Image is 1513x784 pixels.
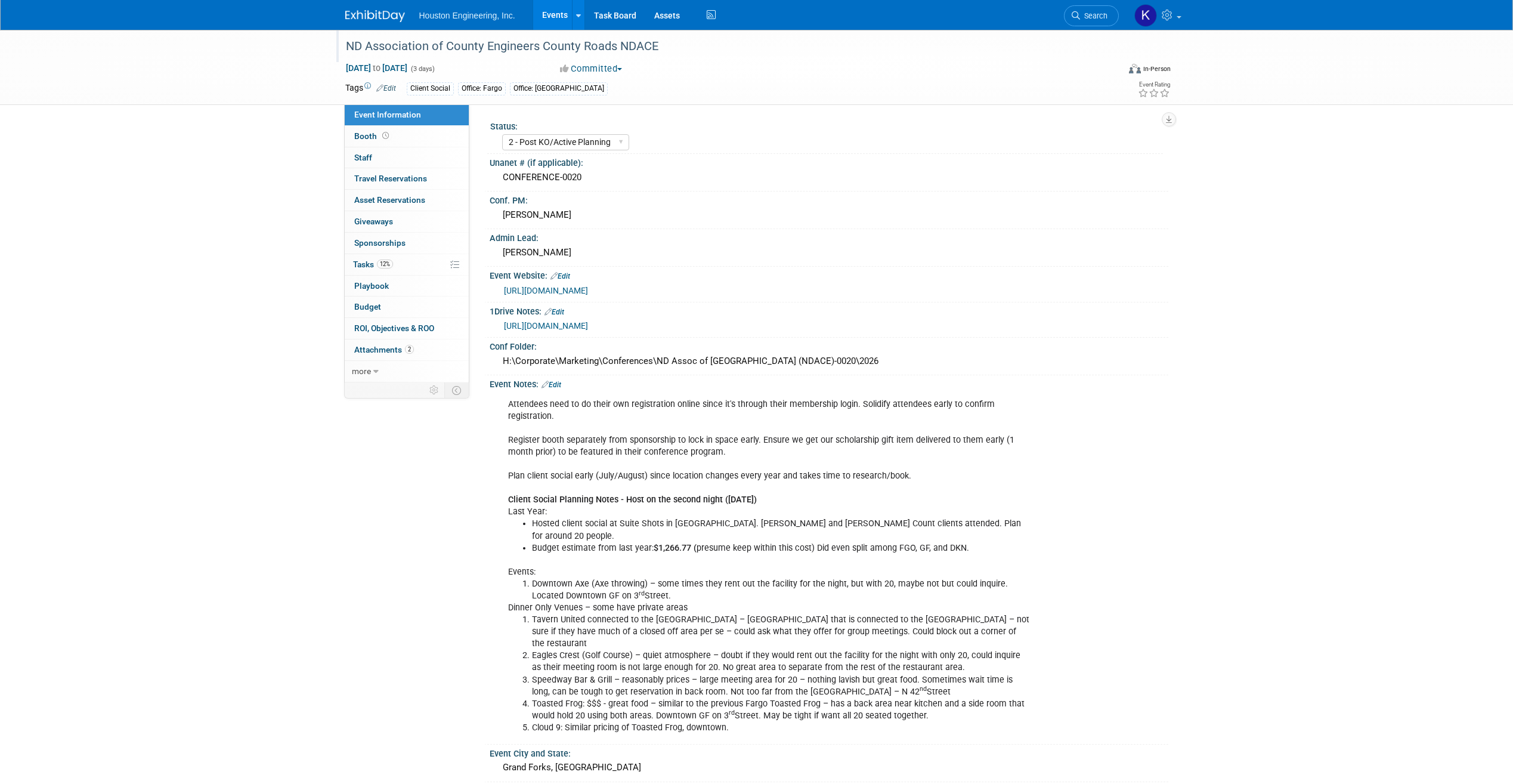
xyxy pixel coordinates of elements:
[371,63,382,73] span: to
[490,192,1168,206] div: Conf. PM:
[490,118,1163,132] div: Status:
[419,11,515,20] span: Houston Engineering, Inc.
[345,233,469,254] a: Sponsorships
[504,286,588,295] a: [URL][DOMAIN_NAME]
[345,63,408,73] span: [DATE] [DATE]
[1134,4,1157,27] img: Kendra Jensen
[444,382,469,398] td: Toggle Event Tabs
[345,254,469,275] a: Tasks12%
[490,303,1168,318] div: 1Drive Notes:
[424,382,445,398] td: Personalize Event Tab Strip
[499,758,1159,777] div: Grand Forks, [GEOGRAPHIC_DATA]
[532,518,1030,542] li: Hosted client social at Suite Shots in [GEOGRAPHIC_DATA]. [PERSON_NAME] and [PERSON_NAME] Count c...
[354,217,393,226] span: Giveaways
[345,10,405,22] img: ExhibitDay
[532,698,1030,722] li: Toasted Frog: $$$ - great food – similar to the previous Fargo Toasted Frog – has a back area nea...
[490,375,1168,391] div: Event Notes:
[499,352,1159,371] div: H:\Corporate\Marketing\Conferences\ND Assoc of [GEOGRAPHIC_DATA] (NDACE)-0020\2026
[354,174,427,183] span: Travel Reservations
[345,211,469,232] a: Giveaways
[354,281,389,291] span: Playbook
[532,674,1030,698] li: Speedway Bar & Grill – reasonably prices – large meeting area for 20 – nothing lavish but great f...
[458,82,506,95] div: Office: Fargo
[345,297,469,317] a: Budget
[407,82,454,95] div: Client Social
[354,131,391,141] span: Booth
[345,339,469,360] a: Attachments2
[345,82,396,95] td: Tags
[354,195,425,205] span: Asset Reservations
[550,272,570,280] a: Edit
[377,260,393,268] span: 12%
[345,104,469,125] a: Event Information
[532,650,1030,674] li: Eagles Crest (Golf Course) – quiet atmosphere – doubt if they would rent out the facility for the...
[532,542,1030,554] li: Budget estimate from last year: presume keep within this cost) Did even split among FGO, GF, and ...
[1080,11,1107,20] span: Search
[345,168,469,189] a: Travel Reservations
[352,366,371,376] span: more
[920,685,927,693] sup: nd
[345,318,469,339] a: ROI, Objectives & ROO
[354,153,372,162] span: Staff
[354,345,414,354] span: Attachments
[1048,62,1171,80] div: Event Format
[354,302,381,311] span: Budget
[1138,82,1170,88] div: Event Rating
[490,338,1168,353] div: Conf Folder:
[499,206,1159,224] div: [PERSON_NAME]
[410,65,435,73] span: (3 days)
[639,589,645,597] sup: rd
[490,267,1168,282] div: Event Website:
[353,260,393,269] span: Tasks
[490,154,1168,169] div: Unanet # (if applicable):
[532,614,1030,650] li: Tavern United connected to the [GEOGRAPHIC_DATA] – [GEOGRAPHIC_DATA] that is connected to the [GE...
[342,36,1101,57] div: ND Association of County Engineers County Roads NDACE
[542,381,561,389] a: Edit
[504,321,588,331] a: [URL][DOMAIN_NAME]
[508,495,757,505] b: Client Social Planning Notes - Host on the second night ([DATE])
[354,238,406,248] span: Sponsorships
[500,393,1037,740] div: Attendees need to do their own registration online since it's through their membership login. Sol...
[345,126,469,147] a: Booth
[654,543,697,553] b: $1,266.77 (
[345,147,469,168] a: Staff
[1064,5,1119,26] a: Search
[345,276,469,297] a: Playbook
[499,168,1159,187] div: CONFERENCE-0020
[405,345,414,354] span: 2
[544,308,564,316] a: Edit
[556,63,627,75] button: Committed
[729,709,735,717] sup: rd
[499,243,1159,262] div: [PERSON_NAME]
[1143,64,1171,73] div: In-Person
[532,578,1030,602] li: Downtown Axe (Axe throwing) – some times they rent out the facility for the night, but with 20, m...
[345,361,469,382] a: more
[376,84,396,92] a: Edit
[490,745,1168,760] div: Event City and State:
[510,82,608,95] div: Office: [GEOGRAPHIC_DATA]
[532,722,1030,734] li: Cloud 9: Similar pricing of Toasted Frog, downtown.
[490,229,1168,244] div: Admin Lead:
[1129,64,1141,73] img: Format-Inperson.png
[380,131,391,140] span: Booth not reserved yet
[354,110,421,119] span: Event Information
[354,323,434,333] span: ROI, Objectives & ROO
[345,190,469,211] a: Asset Reservations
